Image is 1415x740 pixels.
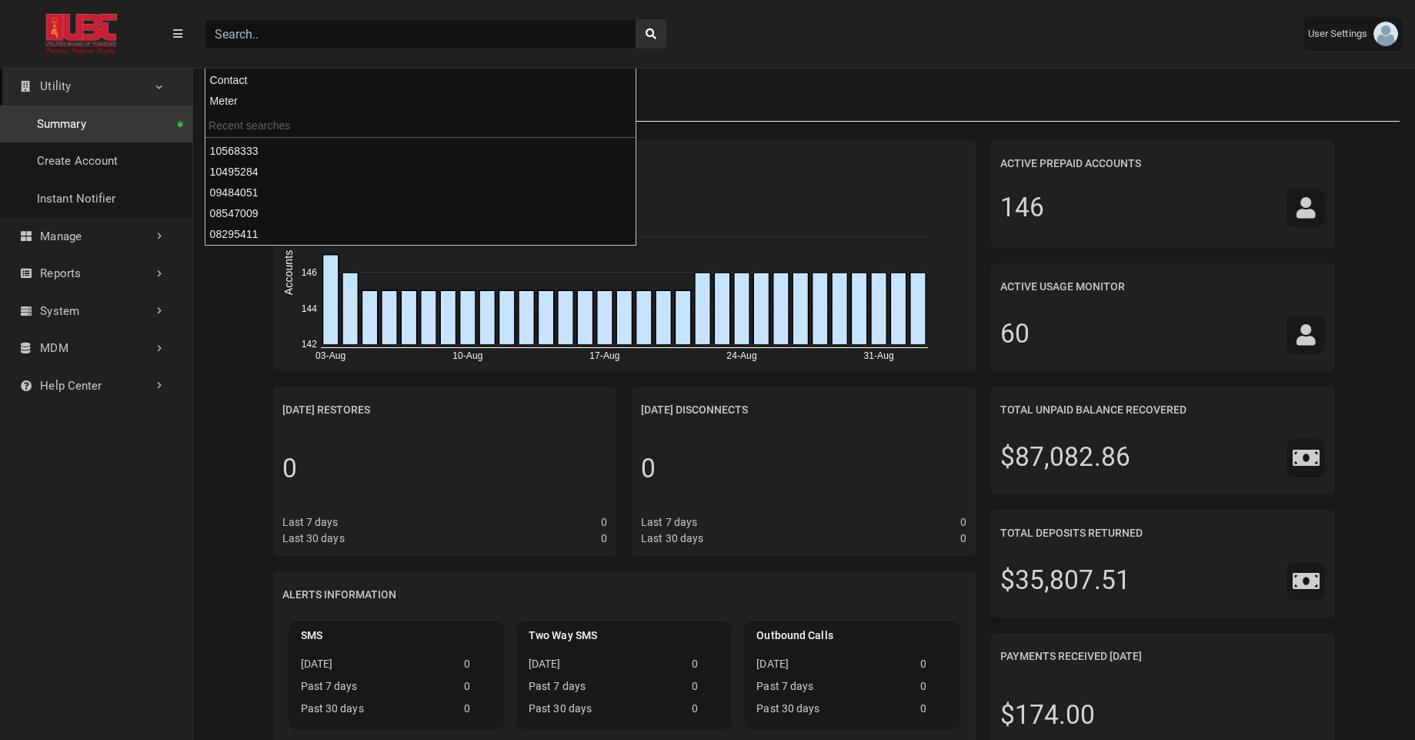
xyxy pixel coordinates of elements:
[960,514,966,531] div: 0
[522,678,686,701] th: Past 7 days
[458,701,498,723] td: 0
[750,701,913,723] th: Past 30 days
[205,182,636,203] div: 09484051
[686,678,726,701] td: 0
[1000,438,1130,477] div: $87,082.86
[601,514,607,531] div: 0
[1000,696,1096,735] div: $174.00
[205,70,636,91] div: Contact
[914,701,954,723] td: 0
[636,19,666,49] button: search
[295,656,458,678] th: [DATE]
[1000,642,1142,671] h2: Payments Received [DATE]
[295,678,458,701] th: Past 7 days
[1000,396,1186,424] h2: Total Unpaid Balance Recovered
[282,450,297,488] div: 0
[458,678,498,701] td: 0
[12,14,151,55] img: ALTSK Logo
[1308,26,1373,42] span: User Settings
[205,141,636,162] div: 10568333
[641,396,748,424] h2: [DATE] Disconnects
[1000,315,1030,353] div: 60
[205,203,636,224] div: 08547009
[163,20,192,48] button: Menu
[282,531,345,547] div: Last 30 days
[522,701,686,723] th: Past 30 days
[205,91,636,112] div: Meter
[205,224,636,245] div: 08295411
[458,656,498,678] td: 0
[914,656,954,678] td: 0
[750,678,913,701] th: Past 7 days
[686,701,726,723] td: 0
[641,514,697,531] div: Last 7 days
[1000,519,1143,547] h2: Total Deposits Returned
[914,678,954,701] td: 0
[282,396,370,424] h2: [DATE] Restores
[641,531,703,547] div: Last 30 days
[750,656,913,678] th: [DATE]
[522,628,726,644] h3: Two Way SMS
[295,628,498,644] h3: SMS
[282,514,339,531] div: Last 7 days
[686,656,726,678] td: 0
[1303,17,1403,51] a: User Settings
[960,531,966,547] div: 0
[1000,189,1044,227] div: 146
[1000,273,1125,301] h2: Active Usage Monitor
[641,450,656,488] div: 0
[282,581,396,609] h2: Alerts Information
[1000,149,1141,178] h2: Active Prepaid Accounts
[750,628,953,644] h3: Outbound Calls
[295,701,458,723] th: Past 30 days
[601,531,607,547] div: 0
[205,162,636,182] div: 10495284
[205,19,636,49] input: Search
[522,656,686,678] th: [DATE]
[1000,561,1130,600] div: $35,807.51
